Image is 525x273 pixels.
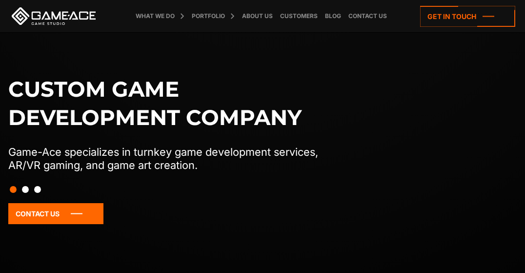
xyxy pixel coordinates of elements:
[420,6,515,27] a: Get in touch
[34,181,41,198] button: Slide 3
[22,181,29,198] button: Slide 2
[8,146,349,172] p: Game-Ace specializes in turnkey game development services, AR/VR gaming, and game art creation.
[10,181,17,198] button: Slide 1
[8,75,349,132] h1: Custom game development company
[8,203,103,224] a: Contact Us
